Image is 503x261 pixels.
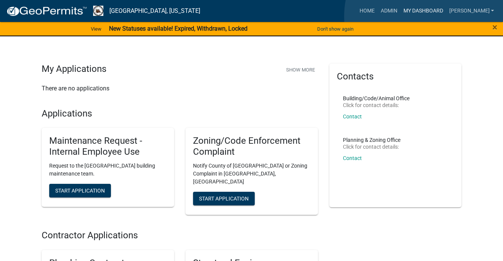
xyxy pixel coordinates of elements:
[446,4,497,18] a: [PERSON_NAME]
[193,192,255,205] button: Start Application
[193,162,310,186] p: Notify County of [GEOGRAPHIC_DATA] or Zoning Complaint in [GEOGRAPHIC_DATA], [GEOGRAPHIC_DATA]
[193,135,310,157] h5: Zoning/Code Enforcement Complaint
[343,103,410,108] p: Click for contact details:
[49,184,111,197] button: Start Application
[93,6,103,16] img: Madison County, Georgia
[42,64,106,75] h4: My Applications
[343,155,362,161] a: Contact
[49,135,167,157] h5: Maintenance Request - Internal Employee Use
[314,23,357,35] button: Don't show again
[343,113,362,120] a: Contact
[343,144,400,149] p: Click for contact details:
[88,23,104,35] a: View
[49,162,167,178] p: Request to the [GEOGRAPHIC_DATA] building maintenance team.
[343,137,400,143] p: Planning & Zoning Office
[492,23,497,32] button: Close
[199,195,249,201] span: Start Application
[337,71,454,82] h5: Contacts
[356,4,377,18] a: Home
[42,108,318,119] h4: Applications
[492,22,497,33] span: ×
[42,84,318,93] p: There are no applications
[343,96,410,101] p: Building/Code/Animal Office
[55,187,105,193] span: Start Application
[109,25,248,32] strong: New Statuses available! Expired, Withdrawn, Locked
[400,4,446,18] a: My Dashboard
[42,230,318,241] h4: Contractor Applications
[283,64,318,76] button: Show More
[42,108,318,221] wm-workflow-list-section: Applications
[377,4,400,18] a: Admin
[109,5,200,17] a: [GEOGRAPHIC_DATA], [US_STATE]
